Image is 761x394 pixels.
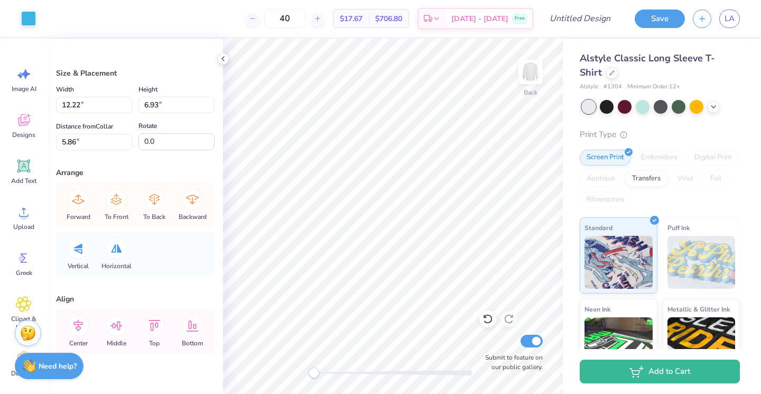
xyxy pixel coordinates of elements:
span: Alstyle Classic Long Sleeve T-Shirt [580,52,715,79]
span: Standard [584,222,612,233]
div: Arrange [56,167,215,178]
span: Puff Ink [667,222,690,233]
span: Neon Ink [584,304,610,315]
span: $17.67 [340,13,363,24]
img: Neon Ink [584,317,653,370]
input: – – [264,9,305,28]
div: Digital Print [688,150,739,166]
img: Metallic & Glitter Ink [667,317,736,370]
div: Vinyl [671,171,700,187]
span: Horizontal [101,262,132,270]
span: Clipart & logos [6,315,41,332]
span: To Back [143,213,165,221]
div: Foil [703,171,728,187]
div: Back [524,88,537,97]
label: Submit to feature on our public gallery. [479,353,543,372]
input: Untitled Design [541,8,619,29]
div: Accessibility label [309,368,319,378]
button: Add to Cart [580,360,740,383]
label: Distance from Collar [56,120,113,133]
img: Puff Ink [667,236,736,289]
span: Backward [179,213,207,221]
span: Image AI [12,85,36,93]
span: LA [725,13,735,25]
span: Add Text [11,177,36,185]
a: LA [719,10,740,28]
span: Minimum Order: 12 + [627,83,680,91]
div: Size & Placement [56,68,215,79]
div: Transfers [625,171,667,187]
label: Rotate [138,120,157,132]
strong: Need help? [39,361,77,371]
button: Save [635,10,685,28]
span: Center [69,339,88,347]
label: Height [138,83,157,96]
div: Rhinestones [580,192,631,208]
span: Designs [12,131,35,139]
span: Decorate [11,369,36,378]
label: Width [56,83,74,96]
span: Free [515,15,525,22]
span: To Front [105,213,128,221]
span: Top [149,339,160,347]
span: Bottom [182,339,203,347]
img: Back [520,61,541,83]
span: [DATE] - [DATE] [451,13,508,24]
div: Print Type [580,129,740,141]
span: $706.80 [375,13,402,24]
span: Vertical [68,262,89,270]
span: Upload [13,223,34,231]
div: Align [56,294,215,305]
img: Standard [584,236,653,289]
span: Metallic & Glitter Ink [667,304,730,315]
span: Forward [67,213,90,221]
span: Middle [107,339,126,347]
div: Embroidery [634,150,684,166]
div: Screen Print [580,150,631,166]
span: Greek [16,269,32,277]
span: # 1304 [604,83,622,91]
span: Alstyle [580,83,598,91]
div: Applique [580,171,622,187]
